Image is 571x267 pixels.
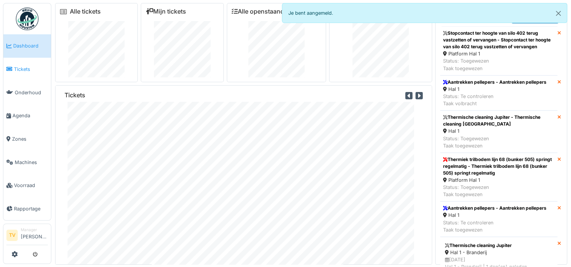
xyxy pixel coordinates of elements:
div: Thermische cleaning Jupiter [445,242,553,249]
img: Badge_color-CXgf-gQk.svg [16,8,38,30]
a: Machines [3,150,51,174]
span: Machines [15,159,48,166]
li: TV [6,230,18,241]
h6: Tickets [65,92,85,99]
a: Aantrekken pellepers - Aantrekken pellepers Hal 1 Status: Te controlerenTaak volbracht [440,75,557,111]
a: Aantrekken pellepers - Aantrekken pellepers Hal 1 Status: Te controlerenTaak toegewezen [440,201,557,237]
a: Zones [3,127,51,151]
a: Tickets [3,58,51,81]
span: Tickets [14,66,48,73]
div: Status: Toegewezen Taak toegewezen [443,184,554,198]
a: Alle tickets [70,8,101,15]
div: Aantrekken pellepers - Aantrekken pellepers [443,205,546,212]
div: Status: Toegewezen Taak toegewezen [443,135,554,149]
div: Thermische cleaning Jupiter - Thermische cleaning [GEOGRAPHIC_DATA] [443,114,554,127]
a: TV Manager[PERSON_NAME] [6,227,48,245]
div: Status: Te controleren Taak volbracht [443,93,546,107]
span: Rapportage [14,205,48,212]
span: Dashboard [13,42,48,49]
div: Platform Hal 1 [443,176,554,184]
li: [PERSON_NAME] [21,227,48,243]
div: Hal 1 [443,212,546,219]
div: Status: Toegewezen Taak toegewezen [443,57,554,72]
div: Thermiek trilbodem lijn 68 (bunker 505) springt regelmatig - Thermiek trilbodem lijn 68 (bunker 5... [443,156,554,176]
a: Alle openstaande taken [232,8,305,15]
button: Close [550,3,567,23]
a: Onderhoud [3,81,51,104]
span: Agenda [12,112,48,119]
a: Rapportage [3,197,51,221]
a: Voorraad [3,174,51,197]
div: Hal 1 - Branderij [445,249,553,256]
div: Je bent aangemeld. [282,3,568,23]
a: Thermiek trilbodem lijn 68 (bunker 505) springt regelmatig - Thermiek trilbodem lijn 68 (bunker 5... [440,153,557,202]
div: Platform Hal 1 [443,50,554,57]
div: Manager [21,227,48,233]
span: Voorraad [14,182,48,189]
a: Agenda [3,104,51,127]
span: Onderhoud [15,89,48,96]
div: Hal 1 [443,127,554,135]
div: Stopcontact ter hoogte van silo 402 terug vastzetten of vervangen - Stopcontact ter hoogte van si... [443,30,554,50]
div: Aantrekken pellepers - Aantrekken pellepers [443,79,546,86]
div: Hal 1 [443,86,546,93]
div: Status: Te controleren Taak toegewezen [443,219,546,233]
a: Dashboard [3,34,51,58]
span: Zones [12,135,48,143]
a: Stopcontact ter hoogte van silo 402 terug vastzetten of vervangen - Stopcontact ter hoogte van si... [440,26,557,75]
a: Mijn tickets [146,8,186,15]
a: Thermische cleaning Jupiter - Thermische cleaning [GEOGRAPHIC_DATA] Hal 1 Status: ToegewezenTaak ... [440,110,557,153]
